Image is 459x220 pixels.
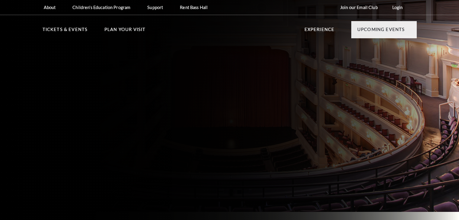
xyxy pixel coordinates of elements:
[44,5,56,10] p: About
[304,26,335,37] p: Experience
[180,5,208,10] p: Rent Bass Hall
[357,26,405,37] p: Upcoming Events
[147,5,163,10] p: Support
[43,26,88,37] p: Tickets & Events
[72,5,130,10] p: Children's Education Program
[104,26,146,37] p: Plan Your Visit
